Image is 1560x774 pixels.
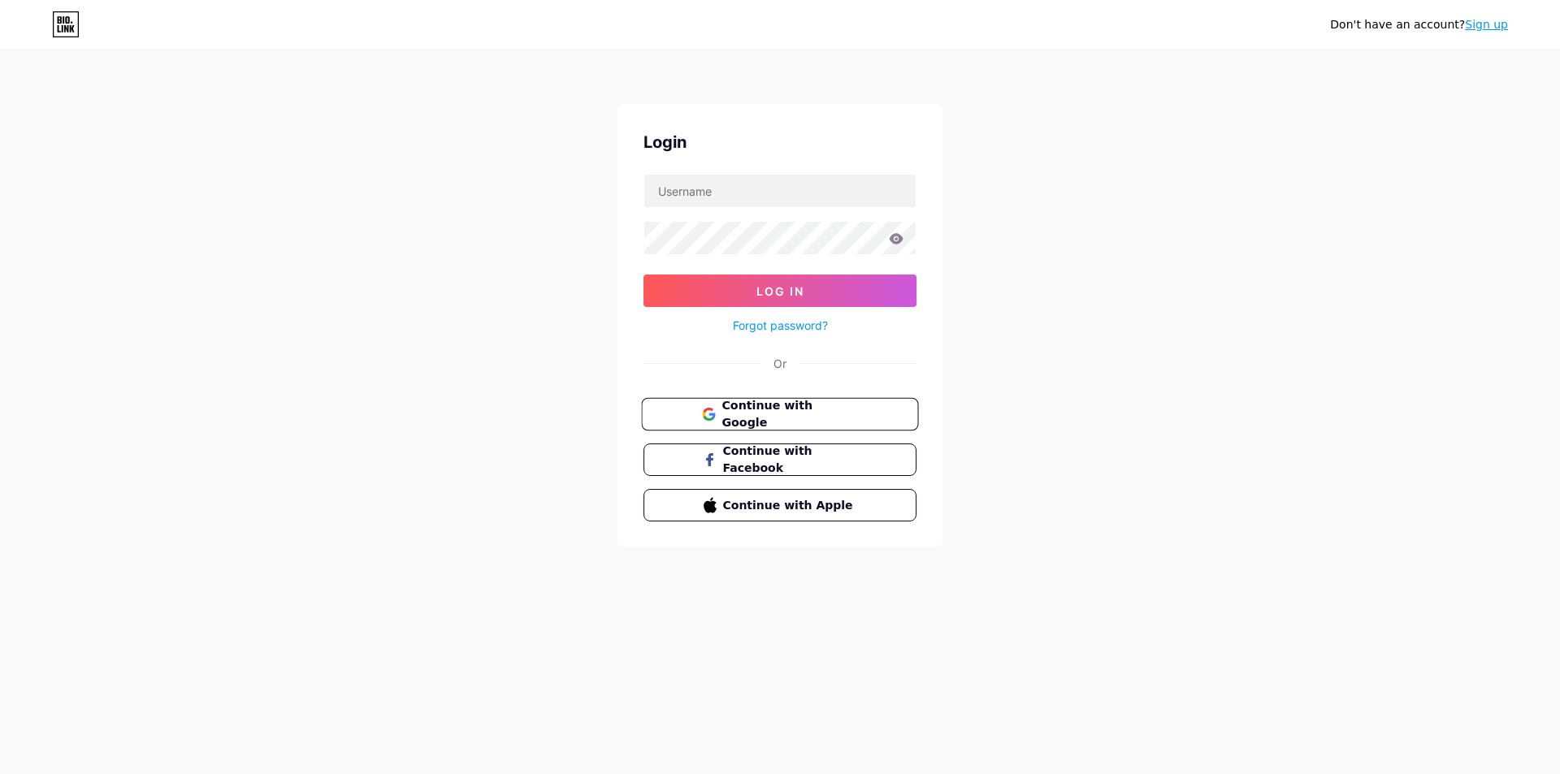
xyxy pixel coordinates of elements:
[723,443,857,477] span: Continue with Facebook
[733,317,828,334] a: Forgot password?
[643,275,916,307] button: Log In
[723,497,857,514] span: Continue with Apple
[643,398,916,430] a: Continue with Google
[643,489,916,521] button: Continue with Apple
[643,130,916,154] div: Login
[1465,18,1508,31] a: Sign up
[641,398,918,431] button: Continue with Google
[756,284,804,298] span: Log In
[643,443,916,476] button: Continue with Facebook
[644,175,916,207] input: Username
[721,397,857,432] span: Continue with Google
[773,355,786,372] div: Or
[1330,16,1508,33] div: Don't have an account?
